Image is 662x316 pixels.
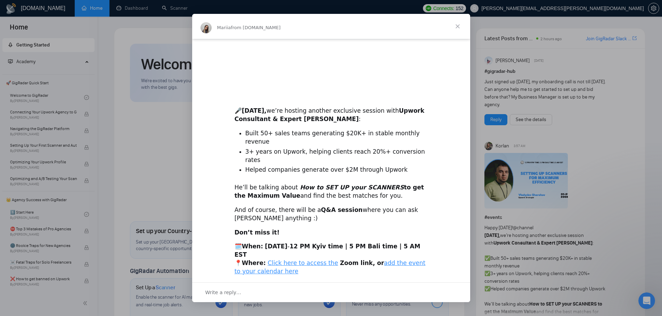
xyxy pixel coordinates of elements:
[242,259,266,266] b: Where:
[201,22,212,33] img: Profile image for Mariia
[235,99,428,123] div: 🎤 we’re hosting another exclusive session with :
[265,243,287,250] b: [DATE]
[321,206,363,213] b: Q&A session
[235,243,420,258] b: 12 PM Kyiv time | 5 PM Bali time | 5 AM EST
[268,259,338,266] a: Click here to access the
[231,25,280,30] span: from [DOMAIN_NAME]
[445,14,470,39] span: Close
[235,242,428,275] div: 🗓️ - 📍
[245,166,428,174] li: Helped companies generate over $2M through Upwork
[300,184,404,191] i: How to SET UP your SCANNERS
[245,129,428,146] li: Built 50+ sales teams generating $20K+ in stable monthly revenue
[242,107,267,114] b: [DATE],
[235,184,424,199] b: to get the Maximum Value
[217,25,231,30] span: Mariia
[192,282,470,302] div: Open conversation and reply
[235,206,428,223] div: And of course, there will be a where you can ask [PERSON_NAME] anything :)
[242,243,263,250] b: When:
[235,183,428,200] div: He’ll be talking about and find the best matches for you.
[340,259,384,266] b: Zoom link, or
[235,107,424,122] b: Upwork Consultant & Expert [PERSON_NAME]
[235,229,280,236] b: Don’t miss it!
[245,148,428,164] li: 3+ years on Upwork, helping clients reach 20%+ conversion rates
[235,259,426,275] a: add the event to your calendar here
[205,288,242,297] span: Write a reply…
